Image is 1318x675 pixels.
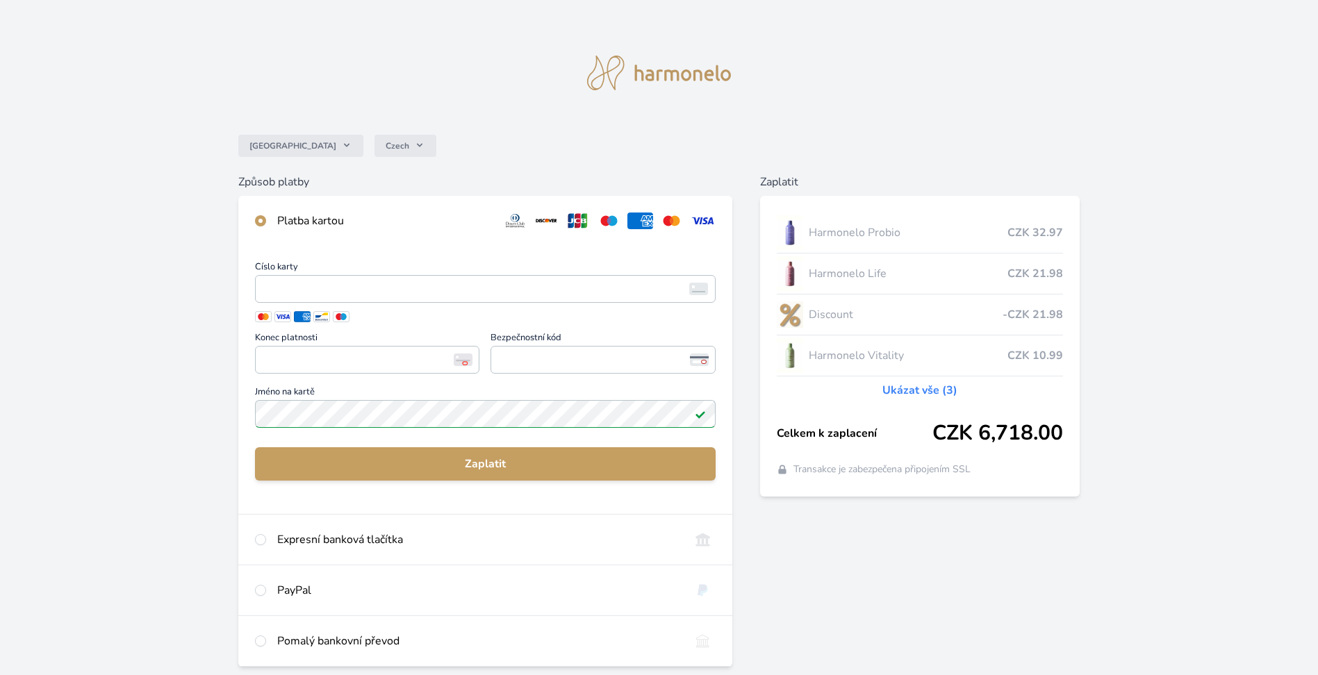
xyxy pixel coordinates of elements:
[695,408,706,419] img: Platné pole
[809,347,1008,364] span: Harmonelo Vitality
[777,297,803,332] img: discount-lo.png
[534,212,559,229] img: discover.svg
[760,174,1080,190] h6: Zaplatit
[932,421,1063,446] span: CZK 6,718.00
[565,212,591,229] img: jcb.svg
[277,212,491,229] div: Platba kartou
[249,140,336,151] span: [GEOGRAPHIC_DATA]
[1007,347,1063,364] span: CZK 10.99
[255,387,716,400] span: Jméno na kartě
[255,400,716,428] input: Jméno na kartěPlatné pole
[238,135,363,157] button: [GEOGRAPHIC_DATA]
[255,333,479,346] span: Konec platnosti
[454,353,472,366] img: Konec platnosti
[777,256,803,291] img: CLEAN_LIFE_se_stinem_x-lo.jpg
[255,447,716,481] button: Zaplatit
[689,283,708,295] img: card
[255,262,716,275] span: Číslo karty
[497,350,709,369] iframe: Iframe pro bezpečnostní kód
[587,56,732,90] img: logo.svg
[266,456,705,472] span: Zaplatit
[690,212,716,229] img: visa.svg
[277,582,679,599] div: PayPal
[238,174,732,190] h6: Způsob platby
[386,140,409,151] span: Czech
[261,350,473,369] iframe: Iframe pro datum vypršení platnosti
[777,425,933,442] span: Celkem k zaplacení
[277,531,679,548] div: Expresní banková tlačítka
[690,633,716,649] img: bankTransfer_IBAN.svg
[809,306,1003,323] span: Discount
[277,633,679,649] div: Pomalý bankovní převod
[793,462,971,476] span: Transakce je zabezpečena připojením SSL
[1003,306,1063,323] span: -CZK 21.98
[1007,224,1063,241] span: CZK 32.97
[596,212,622,229] img: maestro.svg
[502,212,528,229] img: diners.svg
[1007,265,1063,282] span: CZK 21.98
[261,279,709,299] iframe: Iframe pro číslo karty
[690,582,716,599] img: paypal.svg
[374,135,436,157] button: Czech
[627,212,653,229] img: amex.svg
[491,333,715,346] span: Bezpečnostní kód
[777,338,803,373] img: CLEAN_VITALITY_se_stinem_x-lo.jpg
[659,212,684,229] img: mc.svg
[690,531,716,548] img: onlineBanking_CZ.svg
[809,265,1008,282] span: Harmonelo Life
[777,215,803,250] img: CLEAN_PROBIO_se_stinem_x-lo.jpg
[809,224,1008,241] span: Harmonelo Probio
[882,382,957,399] a: Ukázat vše (3)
